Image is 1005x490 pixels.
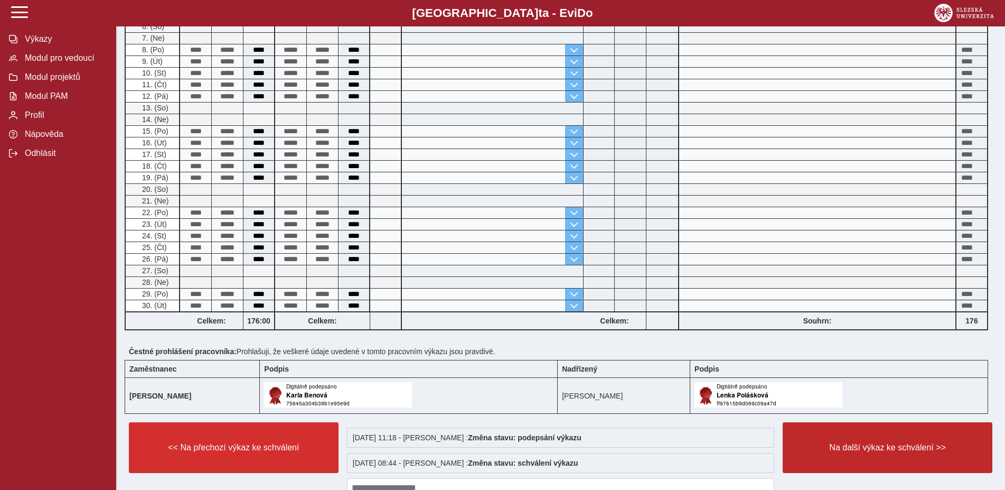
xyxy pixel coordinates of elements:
span: 10. (St) [140,69,166,77]
div: Prohlašuji, že veškeré údaje uvedené v tomto pracovním výkazu jsou pravdivé. [125,343,997,360]
span: 30. (Út) [140,301,167,310]
span: 18. (Čt) [140,162,167,170]
span: 11. (Čt) [140,80,167,89]
b: Změna stavu: schválení výkazu [468,459,578,467]
span: Modul projektů [22,72,107,82]
span: o [586,6,593,20]
span: 15. (Po) [140,127,168,135]
span: 8. (Po) [140,45,164,54]
div: [DATE] 08:44 - [PERSON_NAME] : [347,453,775,473]
b: Celkem: [275,317,370,325]
b: 176 [956,317,987,325]
span: 26. (Pá) [140,255,168,263]
img: Digitálně podepsáno uživatelem [694,382,842,408]
span: 19. (Pá) [140,173,168,182]
b: Změna stavu: podepsání výkazu [468,433,581,442]
button: << Na přechozí výkaz ke schválení [129,422,339,473]
span: 9. (Út) [140,57,163,66]
b: Celkem: [180,317,243,325]
span: 27. (So) [140,266,168,275]
span: 25. (Čt) [140,243,167,252]
span: 22. (Po) [140,208,168,217]
span: 24. (St) [140,232,166,240]
span: << Na přechozí výkaz ke schválení [138,443,330,452]
span: Modul PAM [22,91,107,101]
span: Modul pro vedoucí [22,53,107,63]
span: 23. (Út) [140,220,167,228]
span: 13. (So) [140,104,168,112]
span: 16. (Út) [140,138,167,147]
span: 28. (Ne) [140,278,169,286]
b: Celkem: [583,317,646,325]
span: t [538,6,542,20]
span: 21. (Ne) [140,197,169,205]
div: [DATE] 11:18 - [PERSON_NAME] : [347,428,775,448]
span: 14. (Ne) [140,115,169,124]
img: logo_web_su.png [934,4,994,22]
span: 17. (St) [140,150,166,159]
span: Odhlásit [22,149,107,158]
button: Na další výkaz ke schválení >> [783,422,992,473]
span: Nápověda [22,130,107,139]
span: Na další výkaz ke schválení >> [792,443,983,452]
b: [GEOGRAPHIC_DATA] a - Evi [32,6,973,20]
span: Výkazy [22,34,107,44]
td: [PERSON_NAME] [558,378,690,414]
b: Zaměstnanec [129,365,176,373]
span: 7. (Ne) [140,34,165,42]
b: [PERSON_NAME] [129,392,191,400]
b: Nadřízený [562,365,597,373]
span: Profil [22,110,107,120]
b: Souhrn: [803,317,832,325]
span: D [577,6,586,20]
span: 29. (Po) [140,290,168,298]
img: Digitálně podepsáno uživatelem [264,382,412,408]
b: Čestné prohlášení pracovníka: [129,347,237,356]
b: 176:00 [243,317,274,325]
span: 20. (So) [140,185,168,193]
span: 6. (So) [140,22,164,31]
span: 12. (Pá) [140,92,168,100]
b: Podpis [264,365,289,373]
b: Podpis [694,365,719,373]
